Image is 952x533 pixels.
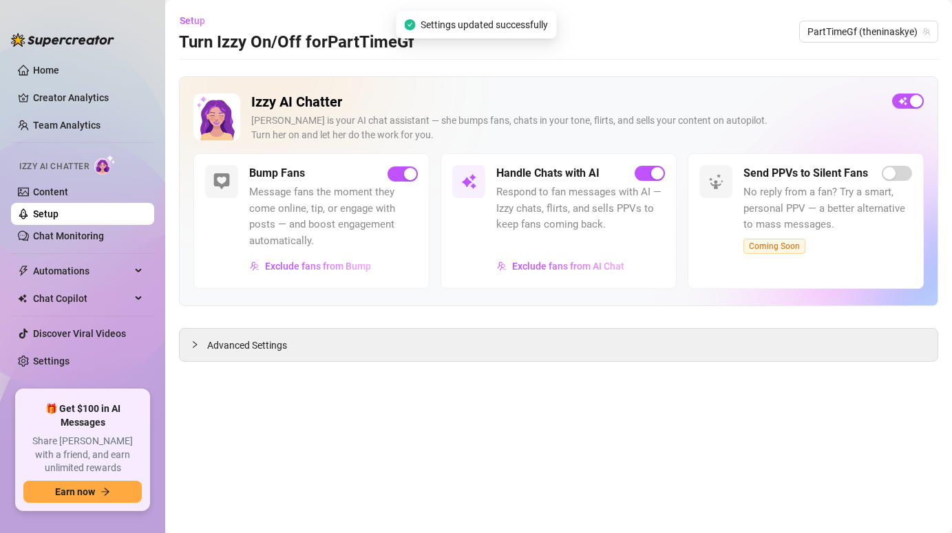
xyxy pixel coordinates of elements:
[743,165,868,182] h5: Send PPVs to Silent Fans
[94,155,116,175] img: AI Chatter
[18,265,29,276] span: thunderbolt
[33,208,59,219] a: Setup
[33,120,101,131] a: Team Analytics
[23,481,142,503] button: Earn nowarrow-right
[33,356,70,367] a: Settings
[101,487,110,497] span: arrow-right
[249,184,418,249] span: Message fans the moment they come online, tip, or engage with posts — and boost engagement automa...
[496,165,600,182] h5: Handle Chats with AI
[512,261,624,272] span: Exclude fans from AI Chat
[807,21,930,42] span: PartTimeGf (theninaskye)
[179,32,414,54] h3: Turn Izzy On/Off for PartTimeGf
[23,435,142,475] span: Share [PERSON_NAME] with a friend, and earn unlimited rewards
[18,294,27,303] img: Chat Copilot
[708,173,724,190] img: svg%3e
[404,19,415,30] span: check-circle
[11,33,114,47] img: logo-BBDzfeDw.svg
[905,486,938,519] iframe: Intercom live chat
[33,328,126,339] a: Discover Viral Videos
[421,17,548,32] span: Settings updated successfully
[743,239,805,254] span: Coming Soon
[251,94,881,111] h2: Izzy AI Chatter
[193,94,240,140] img: Izzy AI Chatter
[251,113,881,142] div: [PERSON_NAME] is your AI chat assistant — she bumps fans, chats in your tone, flirts, and sells y...
[250,261,260,271] img: svg%3e
[265,261,371,272] span: Exclude fans from Bump
[19,160,89,173] span: Izzy AI Chatter
[191,340,199,349] span: collapsed
[213,173,230,190] img: svg%3e
[207,338,287,353] span: Advanced Settings
[23,402,142,429] span: 🎁 Get $100 in AI Messages
[496,255,625,277] button: Exclude fans from AI Chat
[33,186,68,197] a: Content
[180,15,205,26] span: Setup
[461,173,477,190] img: svg%3e
[33,287,131,309] span: Chat Copilot
[922,28,931,36] span: team
[179,10,216,32] button: Setup
[249,255,372,277] button: Exclude fans from Bump
[497,261,507,271] img: svg%3e
[191,337,207,352] div: collapsed
[249,165,305,182] h5: Bump Fans
[33,87,143,109] a: Creator Analytics
[33,260,131,282] span: Automations
[496,184,665,233] span: Respond to fan messages with AI — Izzy chats, flirts, and sells PPVs to keep fans coming back.
[33,65,59,76] a: Home
[743,184,912,233] span: No reply from a fan? Try a smart, personal PPV — a better alternative to mass messages.
[55,486,95,497] span: Earn now
[33,230,104,241] a: Chat Monitoring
